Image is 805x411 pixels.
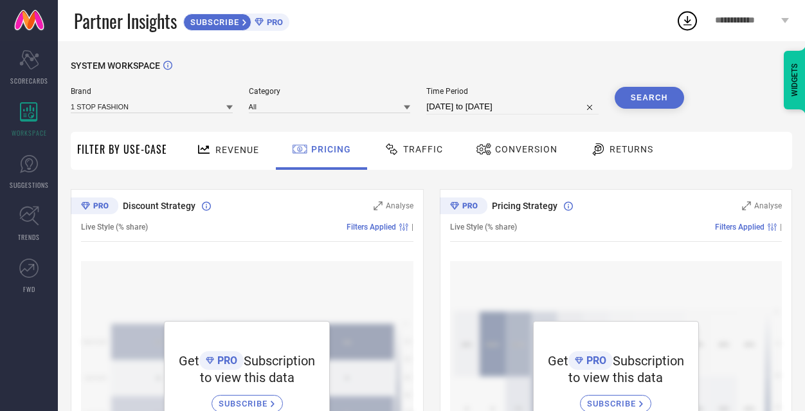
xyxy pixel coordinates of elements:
[184,17,242,27] span: SUBSCRIBE
[71,60,160,71] span: SYSTEM WORKSPACE
[610,144,653,154] span: Returns
[215,145,259,155] span: Revenue
[676,9,699,32] div: Open download list
[244,353,315,369] span: Subscription
[426,87,599,96] span: Time Period
[179,353,199,369] span: Get
[754,201,782,210] span: Analyse
[412,223,413,232] span: |
[450,223,517,232] span: Live Style (% share)
[386,201,413,210] span: Analyse
[71,197,118,217] div: Premium
[548,353,568,369] span: Get
[219,399,271,408] span: SUBSCRIBE
[587,399,639,408] span: SUBSCRIBE
[123,201,195,211] span: Discount Strategy
[492,201,557,211] span: Pricing Strategy
[10,180,49,190] span: SUGGESTIONS
[495,144,557,154] span: Conversion
[403,144,443,154] span: Traffic
[10,76,48,86] span: SCORECARDS
[81,223,148,232] span: Live Style (% share)
[77,142,167,157] span: Filter By Use-Case
[568,370,663,385] span: to view this data
[742,201,751,210] svg: Zoom
[23,284,35,294] span: FWD
[613,353,684,369] span: Subscription
[347,223,396,232] span: Filters Applied
[74,8,177,34] span: Partner Insights
[214,354,237,367] span: PRO
[311,144,351,154] span: Pricing
[440,197,487,217] div: Premium
[426,99,599,114] input: Select time period
[374,201,383,210] svg: Zoom
[18,232,40,242] span: TRENDS
[780,223,782,232] span: |
[615,87,684,109] button: Search
[249,87,411,96] span: Category
[183,10,289,31] a: SUBSCRIBEPRO
[715,223,764,232] span: Filters Applied
[264,17,283,27] span: PRO
[200,370,294,385] span: to view this data
[71,87,233,96] span: Brand
[583,354,606,367] span: PRO
[12,128,47,138] span: WORKSPACE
